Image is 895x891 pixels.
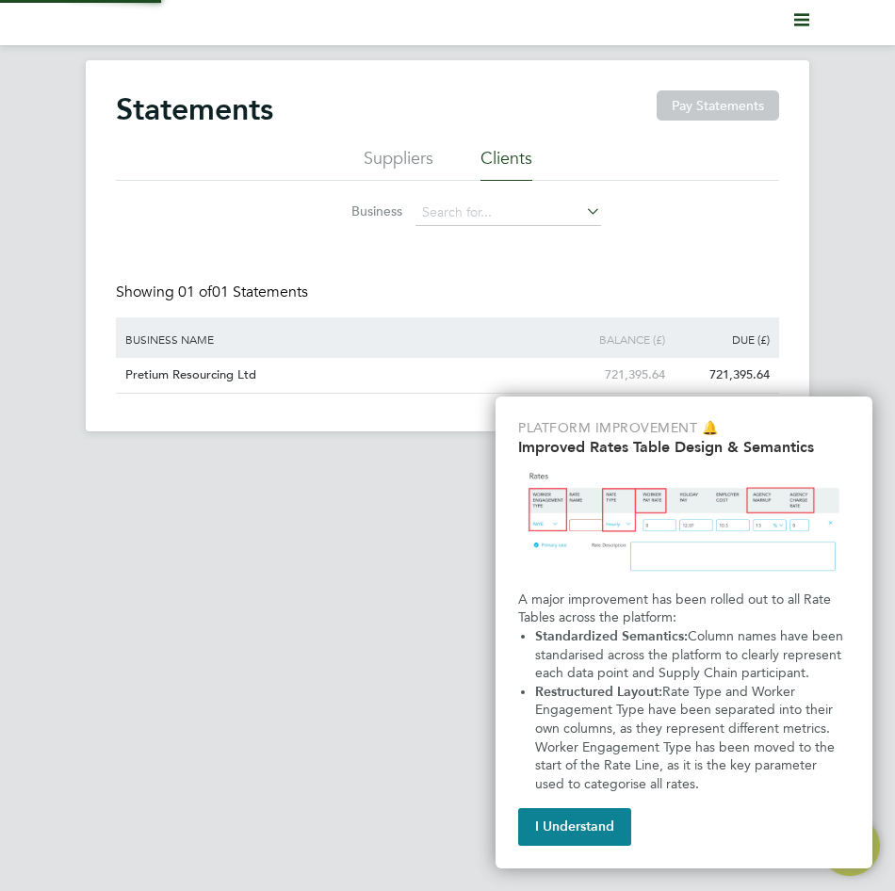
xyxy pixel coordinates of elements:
[670,317,774,361] div: Due (£)
[518,463,850,583] img: Updated Rates Table Design & Semantics
[535,628,688,644] strong: Standardized Semantics:
[535,684,662,700] strong: Restructured Layout:
[116,90,273,128] h2: Statements
[178,283,308,301] span: 01 Statements
[518,591,850,627] p: A major improvement has been rolled out to all Rate Tables across the platform:
[496,397,872,868] div: Improved Rate Table Semantics
[535,628,847,681] span: Column names have been standarised across the platform to clearly represent each data point and S...
[480,147,532,181] li: Clients
[565,358,670,393] div: 721,395.64
[670,358,774,393] div: 721,395.64
[294,202,402,219] label: Business
[116,283,312,302] div: Showing
[518,438,850,456] h2: Improved Rates Table Design & Semantics
[121,358,565,393] div: Pretium Resourcing Ltd
[535,684,838,792] span: Rate Type and Worker Engagement Type have been separated into their own columns, as they represen...
[178,283,212,301] span: 01 of
[415,200,601,226] input: Search for...
[657,90,779,121] button: Pay Statements
[518,808,631,846] button: I Understand
[518,419,850,438] p: Platform Improvement 🔔
[121,317,565,361] div: Business Name
[364,147,433,181] li: Suppliers
[565,317,670,361] div: Balance (£)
